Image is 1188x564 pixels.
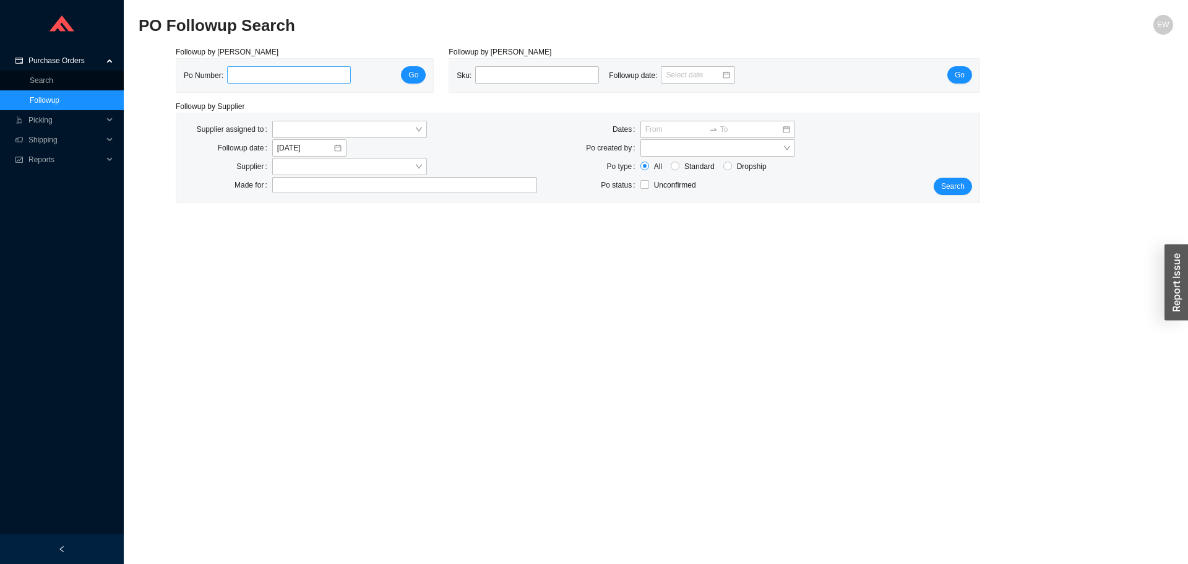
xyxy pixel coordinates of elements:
[709,125,718,134] span: to
[28,150,103,170] span: Reports
[654,181,696,189] span: Unconfirmed
[709,125,718,134] span: swap-right
[30,96,59,105] a: Followup
[15,156,24,163] span: fund
[235,176,272,194] label: Made for:
[947,66,972,84] button: Go
[408,69,418,81] span: Go
[457,66,745,85] div: Sku: Followup date:
[449,48,551,56] span: Followup by [PERSON_NAME]
[732,160,772,173] span: Dropship
[277,142,333,154] input: 9/18/2025
[218,139,272,157] label: Followup date:
[586,139,640,157] label: Po created by:
[645,123,707,136] input: From
[941,180,965,193] span: Search
[58,545,66,553] span: left
[401,66,426,84] button: Go
[28,130,103,150] span: Shipping
[184,66,361,85] div: Po Number:
[15,57,24,64] span: credit-card
[934,178,972,195] button: Search
[666,69,721,81] input: Select date
[607,158,640,175] label: Po type:
[176,48,278,56] span: Followup by [PERSON_NAME]
[679,160,720,173] span: Standard
[649,160,667,173] span: All
[1157,15,1169,35] span: EW
[613,121,640,138] label: Dates:
[955,69,965,81] span: Go
[28,110,103,130] span: Picking
[176,102,244,111] span: Followup by Supplier
[30,76,53,85] a: Search
[236,158,272,175] label: Supplier:
[601,176,640,194] label: Po status:
[139,15,915,37] h2: PO Followup Search
[720,123,781,136] input: To
[197,121,272,138] label: Supplier assigned to
[28,51,103,71] span: Purchase Orders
